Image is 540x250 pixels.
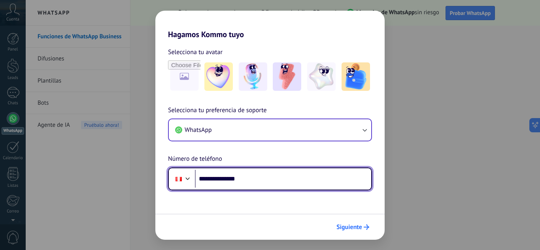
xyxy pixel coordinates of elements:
[168,47,223,57] span: Selecciona tu avatar
[336,224,362,230] span: Siguiente
[155,11,385,39] h2: Hagamos Kommo tuyo
[204,62,233,91] img: -1.jpeg
[307,62,336,91] img: -4.jpeg
[171,171,186,187] div: Peru: + 51
[333,220,373,234] button: Siguiente
[168,154,222,164] span: Número de teléfono
[185,126,212,134] span: WhatsApp
[168,105,267,116] span: Selecciona tu preferencia de soporte
[239,62,267,91] img: -2.jpeg
[342,62,370,91] img: -5.jpeg
[273,62,301,91] img: -3.jpeg
[169,119,371,141] button: WhatsApp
